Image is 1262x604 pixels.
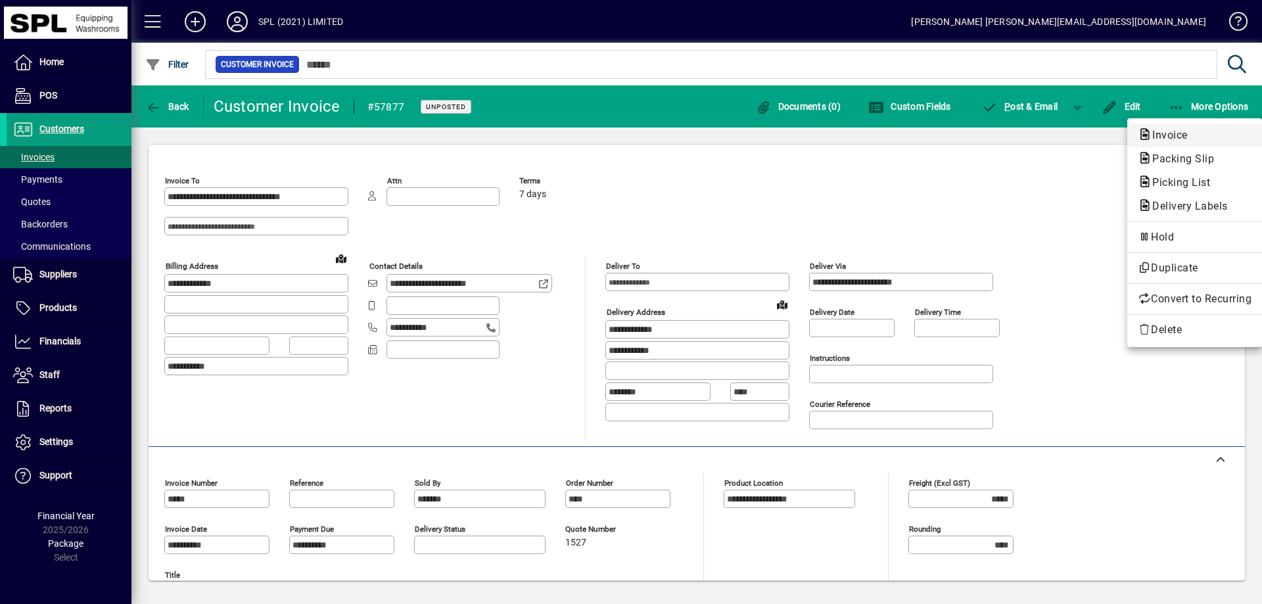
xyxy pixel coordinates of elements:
span: Picking List [1138,176,1217,189]
span: Duplicate [1138,260,1251,276]
span: Delete [1138,322,1251,338]
span: Invoice [1138,129,1194,141]
span: Convert to Recurring [1138,291,1251,307]
span: Packing Slip [1138,152,1221,165]
span: Delivery Labels [1138,200,1234,212]
span: Hold [1138,229,1251,245]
